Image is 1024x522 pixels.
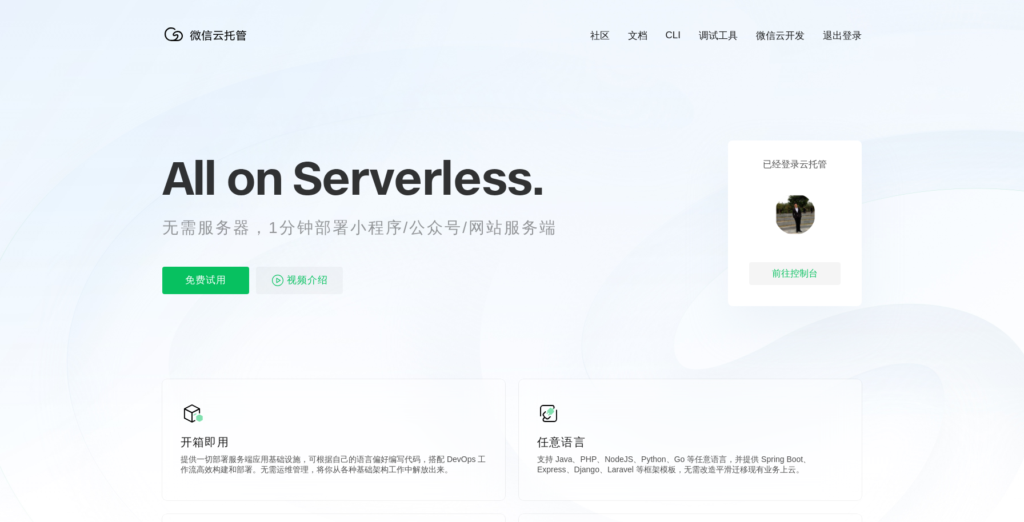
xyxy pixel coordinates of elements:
p: 提供一切部署服务端应用基础设施，可根据自己的语言偏好编写代码，搭配 DevOps 工作流高效构建和部署。无需运维管理，将你从各种基础架构工作中解放出来。 [181,455,487,477]
span: All on [162,149,282,206]
a: 调试工具 [699,29,738,42]
span: 视频介绍 [287,267,328,294]
p: 已经登录云托管 [763,159,827,171]
p: 任意语言 [537,434,843,450]
a: 文档 [628,29,647,42]
a: 社区 [590,29,610,42]
a: CLI [666,30,681,41]
img: video_play.svg [271,274,285,287]
p: 无需服务器，1分钟部署小程序/公众号/网站服务端 [162,216,578,239]
a: 微信云托管 [162,38,254,47]
span: Serverless. [293,149,543,206]
p: 支持 Java、PHP、NodeJS、Python、Go 等任意语言，并提供 Spring Boot、Express、Django、Laravel 等框架模板，无需改造平滑迁移现有业务上云。 [537,455,843,477]
a: 微信云开发 [756,29,805,42]
p: 开箱即用 [181,434,487,450]
a: 退出登录 [823,29,862,42]
p: 免费试用 [162,267,249,294]
div: 前往控制台 [749,262,841,285]
img: 微信云托管 [162,23,254,46]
